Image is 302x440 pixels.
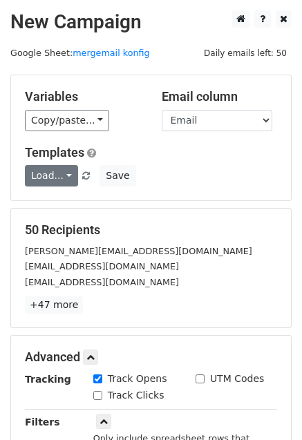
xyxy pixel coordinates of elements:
small: [PERSON_NAME][EMAIL_ADDRESS][DOMAIN_NAME] [25,246,252,256]
h2: New Campaign [10,10,292,34]
label: Track Clicks [108,388,164,403]
label: Track Opens [108,372,167,386]
div: Widżet czatu [233,374,302,440]
h5: Variables [25,89,141,104]
strong: Filters [25,417,60,428]
small: [EMAIL_ADDRESS][DOMAIN_NAME] [25,261,179,271]
small: [EMAIL_ADDRESS][DOMAIN_NAME] [25,277,179,287]
a: mergemail konfig [73,48,150,58]
a: +47 more [25,296,83,314]
iframe: Chat Widget [233,374,302,440]
a: Copy/paste... [25,110,109,131]
a: Load... [25,165,78,186]
h5: Advanced [25,350,277,365]
label: UTM Codes [210,372,264,386]
a: Templates [25,145,84,160]
button: Save [100,165,135,186]
a: Daily emails left: 50 [199,48,292,58]
span: Daily emails left: 50 [199,46,292,61]
strong: Tracking [25,374,71,385]
h5: 50 Recipients [25,222,277,238]
small: Google Sheet: [10,48,150,58]
h5: Email column [162,89,278,104]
